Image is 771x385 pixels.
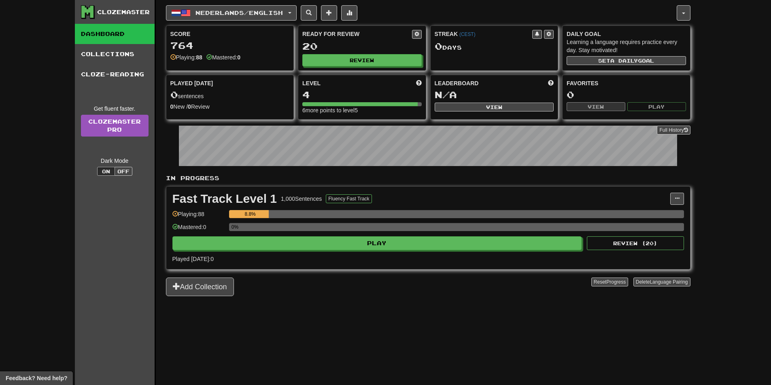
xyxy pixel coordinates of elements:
span: Open feedback widget [6,374,67,382]
a: Dashboard [75,24,155,44]
button: Add sentence to collection [321,5,337,21]
div: New / Review [170,103,290,111]
button: Fluency Fast Track [326,194,372,203]
a: Collections [75,44,155,64]
span: Level [302,79,321,87]
strong: 0 [237,54,240,61]
button: Nederlands/English [166,5,297,21]
div: 20 [302,41,422,51]
button: Search sentences [301,5,317,21]
button: On [97,167,115,176]
div: sentences [170,90,290,100]
span: This week in points, UTC [548,79,554,87]
button: DeleteLanguage Pairing [633,278,690,286]
div: 0 [567,90,686,100]
p: In Progress [166,174,690,182]
button: View [567,102,625,111]
span: 0 [435,40,442,52]
strong: 0 [188,103,191,110]
span: 0 [170,89,178,100]
div: Ready for Review [302,30,412,38]
button: Add Collection [166,278,234,296]
span: a daily [610,58,638,63]
button: ResetProgress [591,278,628,286]
button: Review [302,54,422,66]
div: Day s [435,41,554,52]
strong: 88 [196,54,202,61]
div: Clozemaster [97,8,150,16]
button: Play [627,102,686,111]
span: Played [DATE] [170,79,213,87]
div: 6 more points to level 5 [302,106,422,114]
button: Off [115,167,132,176]
div: 1,000 Sentences [281,195,322,203]
button: Seta dailygoal [567,56,686,65]
a: Cloze-Reading [75,64,155,84]
span: Leaderboard [435,79,479,87]
div: Favorites [567,79,686,87]
div: Playing: 88 [172,210,225,223]
span: Score more points to level up [416,79,422,87]
span: N/A [435,89,457,100]
button: Full History [657,126,690,135]
span: Played [DATE]: 0 [172,256,214,262]
strong: 0 [170,103,174,110]
button: More stats [341,5,357,21]
div: Learning a language requires practice every day. Stay motivated! [567,38,686,54]
div: Mastered: [206,53,240,61]
div: Dark Mode [81,157,149,165]
button: View [435,103,554,112]
a: (CEST) [459,32,476,37]
span: Language Pairing [650,279,688,285]
div: Streak [435,30,533,38]
div: Mastered: 0 [172,223,225,236]
button: Play [172,236,582,250]
div: Fast Track Level 1 [172,193,277,205]
div: Score [170,30,290,38]
div: Get fluent faster. [81,105,149,113]
a: ClozemasterPro [81,115,149,137]
div: Playing: [170,53,202,61]
span: Nederlands / English [195,9,283,16]
span: Progress [606,279,626,285]
div: 764 [170,40,290,50]
div: 8.8% [232,210,269,218]
button: Review (20) [587,236,684,250]
div: Daily Goal [567,30,686,38]
div: 4 [302,90,422,100]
